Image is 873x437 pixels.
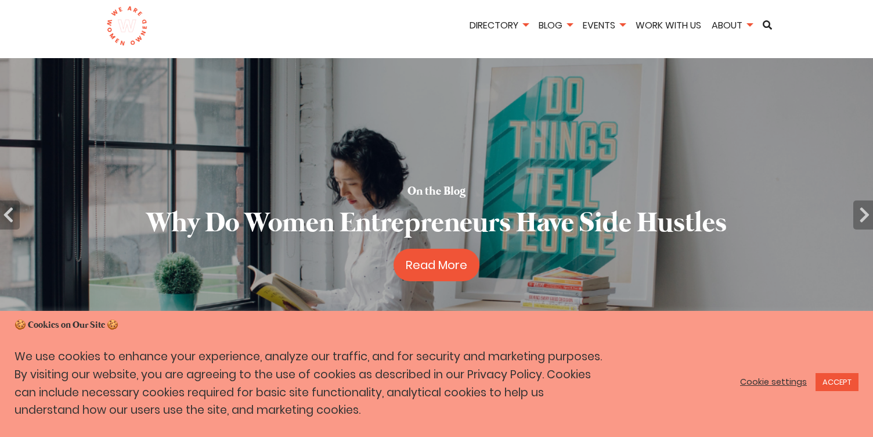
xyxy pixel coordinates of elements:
[407,184,466,200] h5: On the Blog
[740,377,807,387] a: Cookie settings
[535,18,576,35] li: Blog
[146,205,727,243] h2: Why Do Women Entrepreneurs Have Side Hustles
[466,19,532,32] a: Directory
[579,19,629,32] a: Events
[394,249,479,281] a: Read More
[579,18,629,35] li: Events
[15,348,605,420] p: We use cookies to enhance your experience, analyze our traffic, and for security and marketing pu...
[632,19,705,32] a: Work With Us
[535,19,576,32] a: Blog
[759,20,776,30] a: Search
[15,319,858,332] h5: 🍪 Cookies on Our Site 🍪
[708,18,756,35] li: About
[106,6,147,46] img: logo
[466,18,532,35] li: Directory
[816,373,858,391] a: ACCEPT
[708,19,756,32] a: About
